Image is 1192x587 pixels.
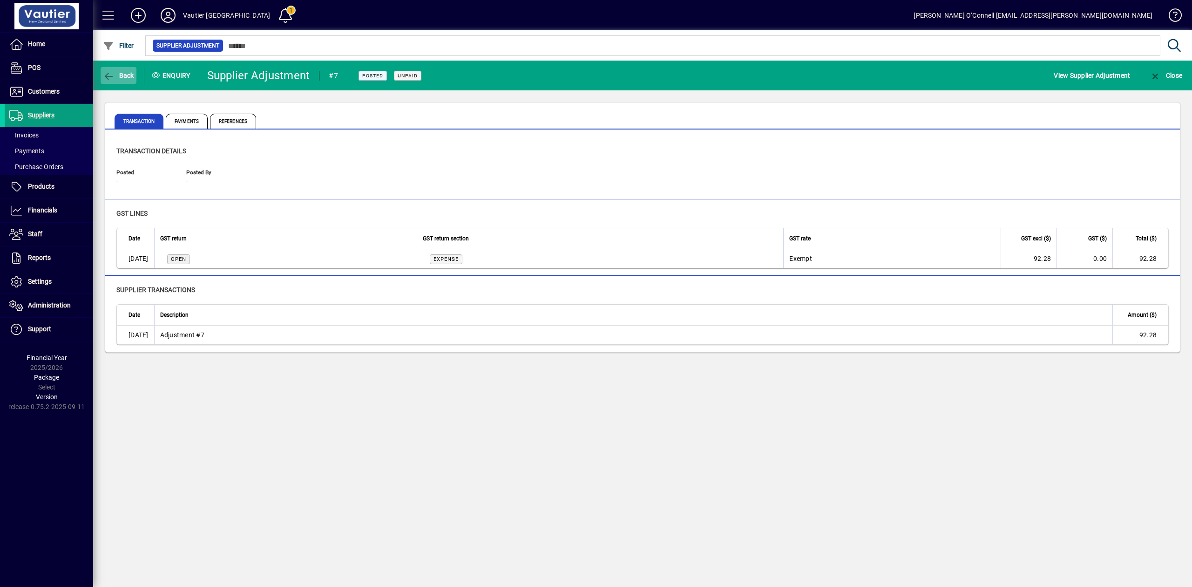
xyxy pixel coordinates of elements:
span: Transaction [115,114,163,129]
span: Invoices [9,131,39,139]
span: EXPENSE [433,256,459,262]
span: Total ($) [1136,233,1157,244]
button: Back [101,67,136,84]
a: Home [5,33,93,56]
a: Administration [5,294,93,317]
span: Settings [28,278,52,285]
a: Support [5,318,93,341]
span: Close [1150,72,1182,79]
span: Payments [166,114,208,129]
span: Purchase Orders [9,163,63,171]
span: Payments [9,147,44,155]
span: Back [103,72,134,79]
span: - [186,178,188,186]
span: References [210,114,256,129]
a: Invoices [5,127,93,143]
span: GST rate [789,233,811,244]
span: Financial Year [27,354,67,362]
a: Customers [5,80,93,103]
a: Staff [5,223,93,246]
span: Home [28,40,45,48]
span: GST excl ($) [1021,233,1051,244]
span: Date [129,233,140,244]
span: Open [171,256,186,262]
td: 0.00 [1057,249,1112,268]
span: Transaction details [116,147,186,155]
span: Package [34,374,59,381]
span: Unpaid [398,73,418,79]
a: POS [5,56,93,80]
a: Financials [5,199,93,222]
a: Payments [5,143,93,159]
span: Filter [103,42,134,49]
div: Supplier Adjustment [207,68,310,83]
span: Suppliers [28,111,54,119]
a: Purchase Orders [5,159,93,175]
span: supplier transactions [116,286,195,293]
div: [PERSON_NAME] O''Connell [EMAIL_ADDRESS][PERSON_NAME][DOMAIN_NAME] [914,8,1152,23]
td: Adjustment #7 [154,326,1113,344]
span: Reports [28,254,51,261]
span: View Supplier Adjustment [1054,68,1130,83]
a: Knowledge Base [1162,2,1180,32]
button: Filter [101,37,136,54]
td: [DATE] [117,326,154,344]
span: Version [36,393,58,401]
span: Financials [28,206,57,214]
td: 92.28 [1112,326,1168,344]
button: Add [123,7,153,24]
button: Close [1147,67,1185,84]
span: Description [160,310,189,320]
td: Exempt [783,249,1001,268]
span: - [116,178,118,186]
div: Vautier [GEOGRAPHIC_DATA] [183,8,270,23]
app-page-header-button: Back [93,67,144,84]
span: Support [28,325,51,333]
span: Products [28,183,54,190]
button: Profile [153,7,183,24]
span: Posted [116,170,172,176]
span: GST lines [116,210,148,217]
span: Date [129,310,140,320]
span: GST ($) [1088,233,1107,244]
div: Enquiry [144,68,200,83]
td: [DATE] [117,249,154,268]
a: Reports [5,246,93,270]
span: Customers [28,88,60,95]
span: Staff [28,230,42,238]
span: GST return section [423,233,469,244]
td: 92.28 [1112,249,1168,268]
button: View Supplier Adjustment [1051,67,1132,84]
div: #7 [329,68,338,83]
a: Settings [5,270,93,293]
span: POS [28,64,41,71]
td: 92.28 [1001,249,1057,268]
app-page-header-button: Close enquiry [1140,67,1192,84]
span: Posted [362,73,383,79]
span: Supplier Adjustment [156,41,219,50]
span: Amount ($) [1128,310,1157,320]
span: Posted by [186,170,242,176]
span: GST return [160,233,187,244]
a: Products [5,175,93,198]
span: Administration [28,301,71,309]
